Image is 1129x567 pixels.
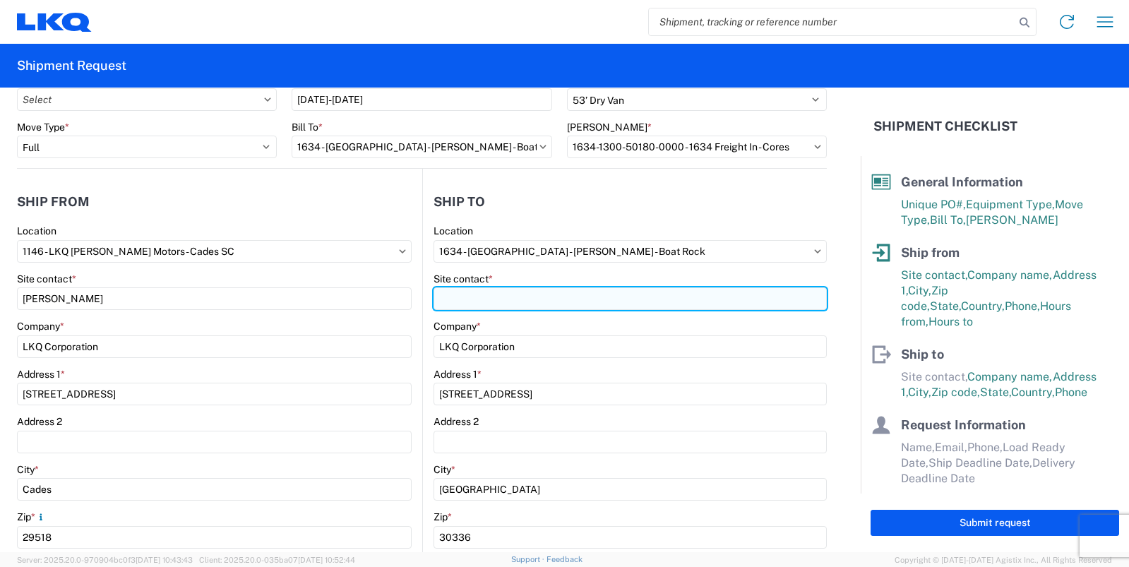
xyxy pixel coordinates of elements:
[873,118,1017,135] h2: Shipment Checklist
[511,555,546,563] a: Support
[966,198,1055,211] span: Equipment Type,
[901,417,1026,432] span: Request Information
[298,556,355,564] span: [DATE] 10:52:44
[17,240,412,263] input: Select
[1055,386,1087,399] span: Phone
[546,555,583,563] a: Feedback
[17,57,126,74] h2: Shipment Request
[434,225,473,237] label: Location
[17,88,277,111] input: Select
[931,386,980,399] span: Zip code,
[17,368,65,381] label: Address 1
[17,225,56,237] label: Location
[967,268,1053,282] span: Company name,
[17,195,90,209] h2: Ship from
[17,556,193,564] span: Server: 2025.20.0-970904bc0f3
[980,386,1011,399] span: State,
[17,511,47,523] label: Zip
[292,136,551,158] input: Select
[434,273,493,285] label: Site contact
[434,415,479,428] label: Address 2
[434,240,828,263] input: Select
[928,456,1032,470] span: Ship Deadline Date,
[567,136,827,158] input: Select
[434,320,481,333] label: Company
[961,299,1005,313] span: Country,
[901,268,967,282] span: Site contact,
[871,510,1119,536] button: Submit request
[1011,386,1055,399] span: Country,
[928,315,973,328] span: Hours to
[434,511,452,523] label: Zip
[908,386,931,399] span: City,
[292,121,323,133] label: Bill To
[966,213,1058,227] span: [PERSON_NAME]
[17,320,64,333] label: Company
[649,8,1015,35] input: Shipment, tracking or reference number
[967,441,1003,454] span: Phone,
[901,441,935,454] span: Name,
[901,370,967,383] span: Site contact,
[17,121,69,133] label: Move Type
[901,198,966,211] span: Unique PO#,
[17,463,39,476] label: City
[901,245,960,260] span: Ship from
[930,299,961,313] span: State,
[895,554,1112,566] span: Copyright © [DATE]-[DATE] Agistix Inc., All Rights Reserved
[136,556,193,564] span: [DATE] 10:43:43
[930,213,966,227] span: Bill To,
[967,370,1053,383] span: Company name,
[901,174,1023,189] span: General Information
[199,556,355,564] span: Client: 2025.20.0-035ba07
[908,284,931,297] span: City,
[17,415,62,428] label: Address 2
[901,347,944,362] span: Ship to
[434,463,455,476] label: City
[935,441,967,454] span: Email,
[1005,299,1040,313] span: Phone,
[434,368,482,381] label: Address 1
[17,273,76,285] label: Site contact
[434,195,485,209] h2: Ship to
[567,121,652,133] label: [PERSON_NAME]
